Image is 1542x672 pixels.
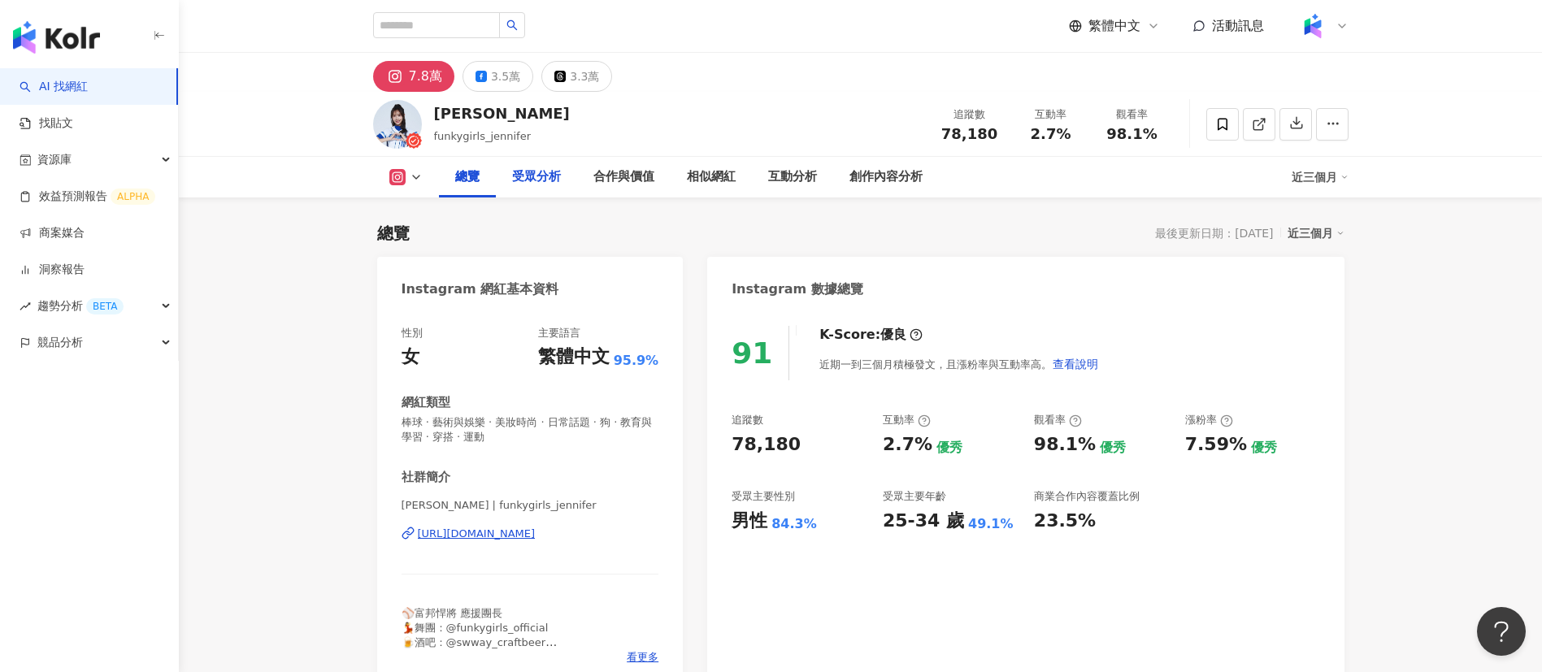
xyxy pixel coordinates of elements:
[20,115,73,132] a: 找貼文
[20,301,31,312] span: rise
[37,324,83,361] span: 競品分析
[402,415,659,444] span: 棒球 · 藝術與娛樂 · 美妝時尚 · 日常話題 · 狗 · 教育與學習 · 穿搭 · 運動
[968,515,1014,533] div: 49.1%
[86,298,124,314] div: BETA
[936,439,962,457] div: 優秀
[941,125,997,142] span: 78,180
[538,326,580,340] div: 主要語言
[377,222,410,245] div: 總覽
[506,20,518,31] span: search
[1155,227,1273,240] div: 最後更新日期：[DATE]
[819,326,923,344] div: K-Score :
[20,189,155,205] a: 效益預測報告ALPHA
[455,167,480,187] div: 總覽
[402,394,450,411] div: 網紅類型
[732,509,767,534] div: 男性
[732,489,795,504] div: 受眾主要性別
[20,79,88,95] a: searchAI 找網紅
[593,167,654,187] div: 合作與價值
[732,280,863,298] div: Instagram 數據總覽
[1101,106,1163,123] div: 觀看率
[1034,413,1082,427] div: 觀看率
[768,167,817,187] div: 互動分析
[883,413,931,427] div: 互動率
[1053,358,1098,371] span: 查看說明
[1106,126,1157,142] span: 98.1%
[1100,439,1126,457] div: 優秀
[402,326,423,340] div: 性別
[883,432,932,457] div: 2.7%
[1477,607,1526,656] iframe: Help Scout Beacon - Open
[732,413,763,427] div: 追蹤數
[37,141,72,178] span: 資源庫
[1020,106,1082,123] div: 互動率
[849,167,923,187] div: 創作內容分析
[883,509,964,534] div: 25-34 歲
[1034,432,1096,457] div: 98.1%
[538,345,610,370] div: 繁體中文
[491,65,520,88] div: 3.5萬
[570,65,599,88] div: 3.3萬
[627,650,658,665] span: 看更多
[13,21,100,54] img: logo
[687,167,736,187] div: 相似網紅
[732,432,801,457] div: 78,180
[373,61,454,92] button: 7.8萬
[819,348,1099,380] div: 近期一到三個月積極發文，且漲粉率與互動率高。
[1212,18,1264,33] span: 活動訊息
[883,489,946,504] div: 受眾主要年齡
[20,262,85,278] a: 洞察報告
[1251,439,1277,457] div: 優秀
[1034,509,1096,534] div: 23.5%
[418,527,536,541] div: [URL][DOMAIN_NAME]
[402,469,450,486] div: 社群簡介
[1185,413,1233,427] div: 漲粉率
[37,288,124,324] span: 趨勢分析
[434,130,532,142] span: funkygirls_jennifer
[402,280,559,298] div: Instagram 網紅基本資料
[939,106,1001,123] div: 追蹤數
[1034,489,1140,504] div: 商業合作內容覆蓋比例
[1297,11,1328,41] img: Kolr%20app%20icon%20%281%29.png
[771,515,817,533] div: 84.3%
[373,100,422,149] img: KOL Avatar
[880,326,906,344] div: 優良
[512,167,561,187] div: 受眾分析
[732,336,772,370] div: 91
[20,225,85,241] a: 商案媒合
[409,65,442,88] div: 7.8萬
[463,61,533,92] button: 3.5萬
[1185,432,1247,457] div: 7.59%
[1288,223,1344,244] div: 近三個月
[1031,126,1071,142] span: 2.7%
[434,103,570,124] div: [PERSON_NAME]
[402,345,419,370] div: 女
[1088,17,1140,35] span: 繁體中文
[402,498,659,513] span: [PERSON_NAME] | funkygirls_jennifer
[1292,164,1349,190] div: 近三個月
[614,352,659,370] span: 95.9%
[402,527,659,541] a: [URL][DOMAIN_NAME]
[1052,348,1099,380] button: 查看說明
[541,61,612,92] button: 3.3萬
